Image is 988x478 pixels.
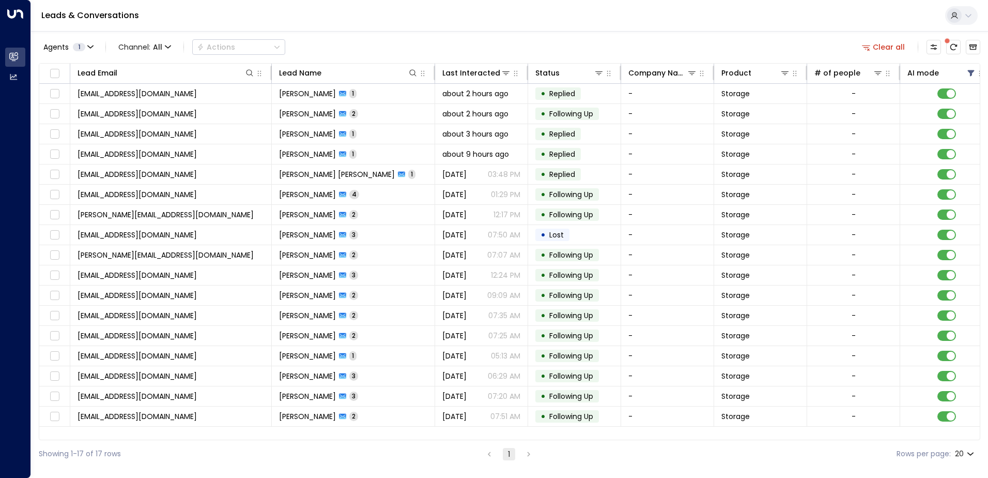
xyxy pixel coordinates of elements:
[488,169,520,180] p: 03:48 PM
[721,250,750,260] span: Storage
[48,289,61,302] span: Toggle select row
[621,326,714,346] td: -
[41,9,139,21] a: Leads & Conversations
[852,129,856,139] div: -
[541,347,546,365] div: •
[721,331,750,341] span: Storage
[279,67,321,79] div: Lead Name
[48,148,61,161] span: Toggle select row
[73,43,85,51] span: 1
[721,371,750,381] span: Storage
[78,189,197,200] span: thetalkingglass@hotmail.co.uk
[621,265,714,285] td: -
[349,271,358,279] span: 3
[48,309,61,322] span: Toggle select row
[966,40,980,54] button: Archived Leads
[349,371,358,380] span: 3
[48,390,61,403] span: Toggle select row
[955,446,976,461] div: 20
[852,149,856,159] div: -
[442,67,511,79] div: Last Interacted
[852,391,856,401] div: -
[78,391,197,401] span: jamesfox1132pat@gmail.com
[279,67,418,79] div: Lead Name
[628,67,697,79] div: Company Name
[721,67,751,79] div: Product
[442,169,467,180] span: Yesterday
[721,270,750,280] span: Storage
[541,327,546,345] div: •
[487,250,520,260] p: 07:07 AM
[852,411,856,422] div: -
[621,124,714,144] td: -
[43,43,69,51] span: Agents
[621,346,714,366] td: -
[549,411,593,422] span: Following Up
[349,412,358,421] span: 2
[279,310,336,321] span: Paul Whitehouse
[153,43,162,51] span: All
[78,88,197,99] span: keeleighmarie.cope@gmail.com
[549,230,564,240] span: Lost
[549,270,593,280] span: Following Up
[852,351,856,361] div: -
[549,351,593,361] span: Following Up
[946,40,961,54] span: There are new threads available. Refresh the grid to view the latest updates.
[488,391,520,401] p: 07:20 AM
[483,447,535,460] nav: pagination navigation
[442,270,467,280] span: Aug 20, 2025
[279,250,336,260] span: Laura Whitehouse
[349,392,358,400] span: 3
[488,371,520,381] p: 06:29 AM
[78,149,197,159] span: marijkerodrigo@gmail.com
[48,330,61,342] span: Toggle select row
[549,210,593,220] span: Following Up
[549,129,575,139] span: Replied
[621,185,714,204] td: -
[442,129,508,139] span: about 3 hours ago
[491,351,520,361] p: 05:13 AM
[442,230,467,240] span: Yesterday
[442,189,467,200] span: Yesterday
[549,88,575,99] span: Replied
[621,286,714,305] td: -
[541,287,546,304] div: •
[493,210,520,220] p: 12:17 PM
[549,149,575,159] span: Replied
[541,166,546,183] div: •
[549,109,593,119] span: Following Up
[442,88,508,99] span: about 2 hours ago
[541,367,546,385] div: •
[907,67,939,79] div: AI mode
[487,290,520,301] p: 09:09 AM
[549,169,575,180] span: Replied
[621,205,714,225] td: -
[48,208,61,221] span: Toggle select row
[549,331,593,341] span: Following Up
[48,67,61,80] span: Toggle select all
[488,310,520,321] p: 07:35 AM
[279,371,336,381] span: Mohamed Marzook
[279,230,336,240] span: Syed Yunas
[279,411,336,422] span: Steven Pyatt
[349,129,357,138] span: 1
[48,249,61,262] span: Toggle select row
[621,407,714,426] td: -
[279,149,336,159] span: Marijke Rodrigo
[349,150,357,158] span: 1
[349,190,359,199] span: 4
[48,410,61,423] span: Toggle select row
[721,310,750,321] span: Storage
[349,109,358,118] span: 2
[490,411,520,422] p: 07:51 AM
[78,351,197,361] span: Edurridge93@gmail.com
[192,39,285,55] button: Actions
[48,87,61,100] span: Toggle select row
[488,331,520,341] p: 07:25 AM
[48,350,61,363] span: Toggle select row
[39,449,121,459] div: Showing 1-17 of 17 rows
[408,170,415,178] span: 1
[491,270,520,280] p: 12:24 PM
[549,290,593,301] span: Following Up
[114,40,175,54] button: Channel:All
